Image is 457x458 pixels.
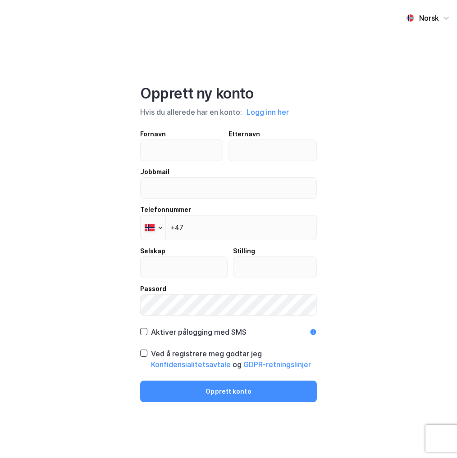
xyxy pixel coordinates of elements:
[140,215,317,240] input: Telefonnummer
[140,283,317,294] div: Passord
[244,106,292,118] button: Logg inn her
[151,327,247,337] div: Aktiver pålogging med SMS
[140,246,228,256] div: Selskap
[140,85,317,103] div: Opprett ny konto
[140,166,317,177] div: Jobbmail
[141,216,165,240] div: Norway: + 47
[228,129,317,139] div: Etternavn
[140,129,223,139] div: Fornavn
[151,348,317,370] div: Ved å registrere meg godtar jeg og
[233,246,317,256] div: Stilling
[419,13,439,23] div: Norsk
[140,106,317,118] div: Hvis du allerede har en konto:
[140,204,317,215] div: Telefonnummer
[140,381,317,402] button: Opprett konto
